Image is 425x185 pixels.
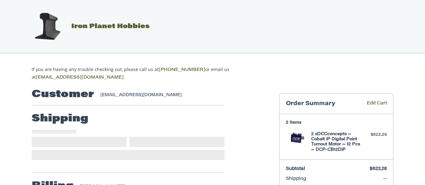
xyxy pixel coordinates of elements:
[36,75,124,80] a: [EMAIL_ADDRESS][DOMAIN_NAME]
[286,177,306,181] span: Shipping
[71,23,150,30] span: Iron Planet Hobbies
[100,92,218,98] div: [EMAIL_ADDRESS][DOMAIN_NAME]
[362,132,387,138] div: $622.28
[25,23,150,30] a: Iron Planet Hobbies
[286,167,305,171] span: Subtotal
[159,68,205,72] a: [PHONE_NUMBER]
[32,112,88,125] h2: Shipping
[370,167,387,171] span: $622.28
[32,66,249,81] p: If you are having any trouble checking out, please call us at or email us at
[311,132,360,152] h4: 2 x DCCconcepts ~ Cobalt iP Digital Point Turnout Motor ~ 12 Pcs ~ DCP-CB12DiP
[286,120,387,125] h3: 2 Items
[383,177,387,181] span: --
[358,100,387,108] a: Edit Cart
[31,11,63,42] img: Iron Planet Hobbies
[32,88,94,101] h2: Customer
[286,100,358,108] h3: Order Summary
